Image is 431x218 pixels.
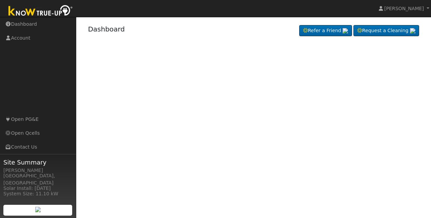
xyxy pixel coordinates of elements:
a: Request a Cleaning [353,25,419,37]
a: Refer a Friend [299,25,352,37]
div: System Size: 11.10 kW [3,190,73,197]
a: Dashboard [88,25,125,33]
img: retrieve [410,28,415,34]
div: Solar Install: [DATE] [3,185,73,192]
div: [PERSON_NAME] [3,167,73,174]
img: retrieve [35,207,41,212]
div: [GEOGRAPHIC_DATA], [GEOGRAPHIC_DATA] [3,172,73,187]
span: Site Summary [3,158,73,167]
img: retrieve [343,28,348,34]
img: Know True-Up [5,4,76,19]
span: [PERSON_NAME] [384,6,424,11]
